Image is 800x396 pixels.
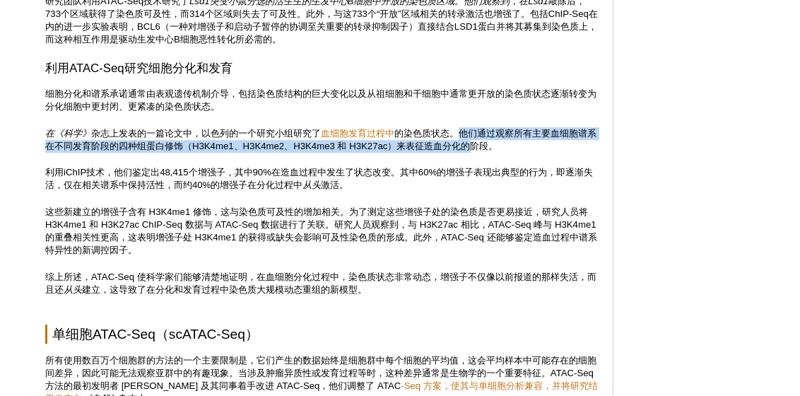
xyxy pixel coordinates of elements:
font: 单细胞ATAC-Seq（scATAC-Seq） [52,327,259,342]
font: 杂志上发表的一篇论文中 [91,128,192,139]
font: 从头 [302,180,321,190]
font: 而314个区域则失去了可及性。此外，与这733个“开放”区域相关的转录激活也增强了。包括ChIP-Seq在内的进一步实验表明，BCL6（一种对增强子和启动子暂停的协调至关重要的转录抑制因子）直接... [45,8,598,45]
a: 血细胞发育过程中 [321,128,394,139]
font: 这些新建立的增强子含有 H3K4me1 修饰，这与染色质可及性的增加相关。为了测定这些增强子处的染色质是否更易接近，研究人员将 H3K4me1 和 H3K27ac ChIP-Seq 数据与 AT... [45,206,597,255]
font: 激活。 [321,180,348,190]
font: 所有使用数百万个细胞群的方法的一个主要限制是，它们产生的数据始终是细胞群中每个细胞的平均值，这会平均样本中可能存在的细胞间差异，因此可能无法观察亚群中的有趣现象。当涉及肿瘤异质性或发育过程等时，... [45,355,596,391]
font: 综上所述，ATAC-Seq 使科学家们能够清楚地证明，在血细胞分化过程中，染色质状态非常动态，增强子不仅像以前报道的那样失活，而且还 [45,272,596,295]
font: 利用ATAC-Seq研究细胞分化和发育 [45,62,233,75]
font: 建立，这导致了在分化和发育过程中染色质大规模动态重组的新模型。 [82,284,367,295]
font: 利用iChIP技术，他们鉴定出48,415个增强子，其中90%在造血过程中发生了状态改变。其中60%的增强子表现出典型的行为，即逐渐失活，仅在相关谱系中保持活性，而约40%的增强子在分化过程中 [45,167,593,190]
font: ，以色列的一个研究小组研究了 [192,128,321,139]
font: 的染色质状态。他们通过观察所有主要血细胞谱系在不同发育阶段的四种组蛋白修饰（H3K4me1、H3K4me2、H3K4me3 和 H3K27ac）来表征造血分化的阶段。 [45,128,596,151]
font: 从头 [64,284,82,295]
font: 在《科学》 [45,128,91,139]
font: 细胞分化和谱系承诺通常由表观遗传机制介导，包括染色质结构的巨大变化以及从祖细胞和干细胞中通常更开放的染色质状态逐渐转变为分化细胞中更封闭、更紧凑的染色质状态。 [45,88,596,112]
